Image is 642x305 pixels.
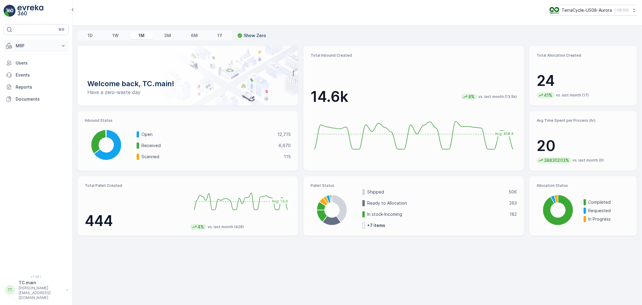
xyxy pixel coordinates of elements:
[87,79,288,89] p: Welcome back, TC.main!
[588,199,630,205] p: Completed
[4,81,69,93] a: Reports
[478,94,517,99] p: vs. last month (13.5k)
[311,183,516,188] p: Pallet Status
[4,5,16,17] img: logo
[244,33,266,39] p: Show Zero
[141,131,274,137] p: Open
[17,5,43,17] img: logo_light-DOdMpM7g.png
[588,216,630,222] p: In Progress
[510,211,517,217] p: 182
[367,211,505,217] p: In stock-Incoming
[16,72,66,78] p: Events
[284,154,291,160] p: 115
[4,40,69,52] button: MRF
[85,118,291,123] p: Inbound Status
[562,7,612,13] p: TerraCycle-US08-Aurora
[543,92,553,98] p: 41%
[85,212,185,230] p: 444
[197,224,205,230] p: 4%
[278,131,291,137] p: 12,715
[537,118,630,123] p: Avg Time Spent per Process (hr)
[16,96,66,102] p: Documents
[4,280,69,300] button: TTTC.main[PERSON_NAME][EMAIL_ADDRESS][DOMAIN_NAME]
[58,27,64,32] p: ⌘B
[468,94,475,100] p: 8%
[537,137,630,155] p: 20
[16,60,66,66] p: Users
[85,183,185,188] p: Total Pallet Created
[164,33,171,39] p: 3M
[141,143,275,149] p: Received
[138,33,144,39] p: 1M
[550,7,559,14] img: image_ci7OI47.png
[217,33,222,39] p: 1Y
[4,69,69,81] a: Events
[311,88,348,106] p: 14.6k
[19,286,63,300] p: [PERSON_NAME][EMAIL_ADDRESS][DOMAIN_NAME]
[191,33,198,39] p: 6M
[141,154,280,160] p: Scanned
[367,222,385,228] p: + 7 items
[537,72,630,90] p: 24
[556,93,589,98] p: vs. last month (17)
[4,275,69,278] span: v 1.48.1
[537,53,630,58] p: Total Allocation Created
[550,5,637,16] button: TerraCycle-US08-Aurora(-05:00)
[5,285,15,295] div: TT
[543,157,570,163] p: 38830203%
[4,57,69,69] a: Users
[88,33,93,39] p: 1D
[16,43,57,49] p: MRF
[87,89,288,96] p: Have a zero-waste day
[4,93,69,105] a: Documents
[588,208,630,214] p: Requested
[614,8,629,13] p: ( -05:00 )
[509,200,517,206] p: 263
[112,33,119,39] p: 1W
[208,225,244,229] p: vs. last month (426)
[367,189,504,195] p: Shipped
[573,158,604,163] p: vs. last month (0)
[509,189,517,195] p: 506
[16,84,66,90] p: Reports
[537,183,630,188] p: Allocation Status
[311,53,516,58] p: Total Inbound Created
[367,200,505,206] p: Ready to Allocation
[279,143,291,149] p: 6,670
[19,280,63,286] p: TC.main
